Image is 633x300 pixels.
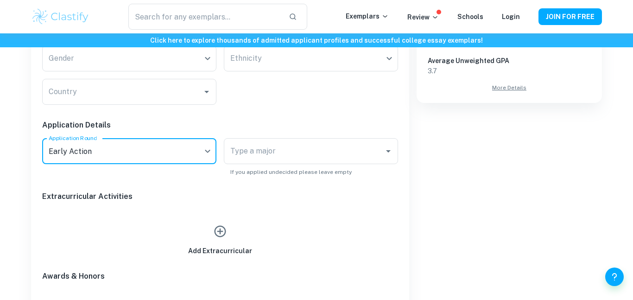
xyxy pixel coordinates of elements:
[428,66,591,76] p: 3.7
[346,11,389,21] p: Exemplars
[42,191,398,202] h6: Extracurricular Activities
[407,12,439,22] p: Review
[42,271,398,282] h6: Awards & Honors
[428,83,591,92] a: More Details
[31,7,90,26] img: Clastify logo
[49,134,97,142] label: Application Round
[200,85,213,98] button: Open
[188,246,252,256] h6: Add Extracurricular
[230,168,392,176] p: If you applied undecided please leave empty
[2,35,631,45] h6: Click here to explore thousands of admitted applicant profiles and successful college essay exemp...
[605,268,624,286] button: Help and Feedback
[502,13,520,20] a: Login
[128,4,281,30] input: Search for any exemplars...
[42,138,216,164] div: Early Action
[457,13,483,20] a: Schools
[428,56,591,66] h6: Average Unweighted GPA
[538,8,602,25] button: JOIN FOR FREE
[42,120,398,131] h6: Application Details
[382,145,395,158] button: Open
